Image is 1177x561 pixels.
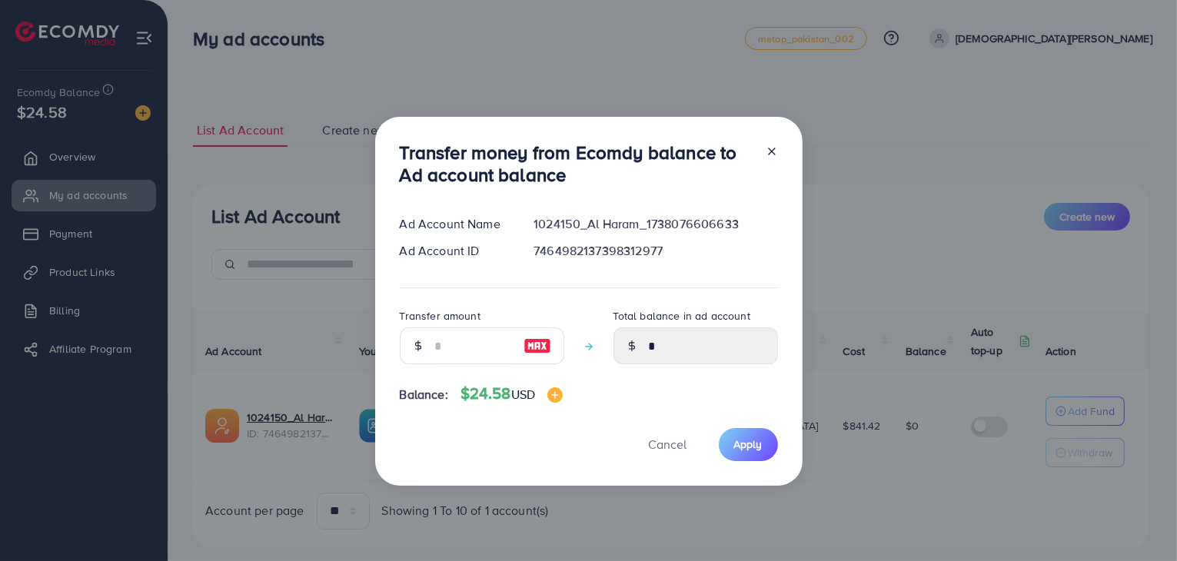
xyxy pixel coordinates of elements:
span: USD [511,386,535,403]
button: Cancel [630,428,707,461]
div: 1024150_Al Haram_1738076606633 [521,215,790,233]
div: 7464982137398312977 [521,242,790,260]
span: Apply [734,437,763,452]
label: Total balance in ad account [613,308,750,324]
div: Ad Account Name [387,215,522,233]
label: Transfer amount [400,308,480,324]
span: Cancel [649,436,687,453]
h3: Transfer money from Ecomdy balance to Ad account balance [400,141,753,186]
span: Balance: [400,386,448,403]
h4: $24.58 [460,384,563,403]
button: Apply [719,428,778,461]
iframe: Chat [1112,492,1165,549]
img: image [524,337,551,355]
div: Ad Account ID [387,242,522,260]
img: image [547,387,563,403]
